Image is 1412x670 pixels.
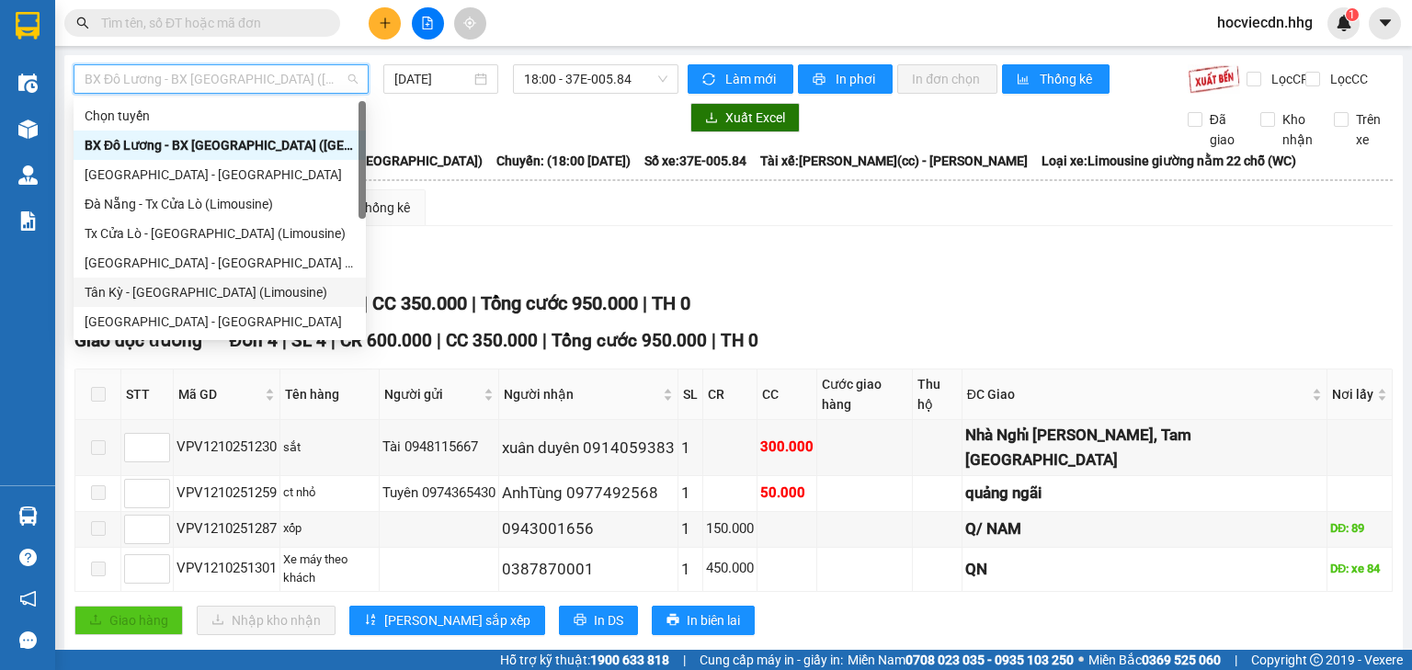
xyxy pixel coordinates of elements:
span: | [331,330,336,351]
div: 50.000 [760,483,814,505]
th: Thu hộ [913,369,962,420]
div: Đà Nẵng - Tân Kỳ (Limousine) [74,248,366,278]
span: Lọc CR [1264,69,1312,89]
div: Tài 0948115667 [382,437,495,459]
span: CC 350.000 [372,292,467,314]
div: [GEOGRAPHIC_DATA] - [GEOGRAPHIC_DATA] [85,165,355,185]
span: copyright [1310,653,1323,666]
span: Trên xe [1349,109,1394,150]
button: bar-chartThống kê [1002,64,1110,94]
td: VPV1210251230 [174,420,280,475]
img: warehouse-icon [18,74,38,93]
div: 150.000 [706,518,754,540]
span: question-circle [19,549,37,566]
span: Loại xe: Limousine giường nằm 22 chỗ (WC) [1042,151,1296,171]
span: | [1235,650,1237,670]
span: [PERSON_NAME] sắp xếp [384,610,530,630]
button: In đơn chọn [897,64,997,94]
img: warehouse-icon [18,506,38,526]
strong: 0708 023 035 - 0935 103 250 [905,653,1074,667]
span: Đã giao [1202,109,1247,150]
div: VPV1210251287 [176,518,277,540]
span: bar-chart [1017,73,1032,87]
span: Miền Bắc [1088,650,1221,670]
div: Đà Nẵng - Tx Cửa Lò (Limousine) [74,189,366,219]
span: aim [463,17,476,29]
div: VPV1210251301 [176,558,277,580]
span: SL 4 [291,330,326,351]
span: printer [574,613,586,628]
button: downloadNhập kho nhận [197,606,336,635]
span: Số xe: 37E-005.84 [644,151,746,171]
span: 18:00 - 37E-005.84 [524,65,668,93]
button: sort-ascending[PERSON_NAME] sắp xếp [349,606,545,635]
span: | [643,292,647,314]
div: [GEOGRAPHIC_DATA] - [GEOGRAPHIC_DATA] (Limousine) [85,253,355,273]
img: solution-icon [18,211,38,231]
th: STT [121,369,174,420]
span: Giao dọc đường [74,330,202,351]
span: Thống kê [1040,69,1095,89]
span: caret-down [1377,15,1394,31]
div: Tx Cửa Lò - [GEOGRAPHIC_DATA] (Limousine) [85,223,355,244]
div: Tân Kỳ - Đà Nẵng (Limousine) [74,278,366,307]
span: notification [19,590,37,608]
button: printerIn phơi [798,64,893,94]
span: Chuyến: (18:00 [DATE]) [496,151,631,171]
strong: 1900 633 818 [590,653,669,667]
span: In DS [594,610,623,630]
button: plus [369,7,401,40]
div: Chọn tuyến [74,101,366,131]
span: 1 [1349,8,1355,21]
div: Nhà Nghỉ [PERSON_NAME], Tam [GEOGRAPHIC_DATA] [965,423,1324,471]
div: ct nhỏ [283,483,376,502]
span: file-add [421,17,434,29]
span: sort-ascending [364,613,377,628]
span: ĐC Giao [967,384,1308,404]
th: Tên hàng [280,369,380,420]
th: Cước giao hàng [817,369,913,420]
img: warehouse-icon [18,165,38,185]
span: printer [666,613,679,628]
div: Thống kê [358,198,410,218]
span: Mã GD [178,384,261,404]
span: Miền Nam [848,650,1074,670]
img: icon-new-feature [1336,15,1352,31]
span: Cung cấp máy in - giấy in: [700,650,843,670]
div: DĐ: xe 84 [1330,560,1389,578]
div: Chọn tuyến [85,106,355,126]
div: xốp [283,519,376,538]
button: caret-down [1369,7,1401,40]
span: TH 0 [721,330,758,351]
img: 9k= [1188,64,1240,94]
strong: 0369 525 060 [1142,653,1221,667]
span: Tài xế: [PERSON_NAME](cc) - [PERSON_NAME] [760,151,1028,171]
div: [GEOGRAPHIC_DATA] - [GEOGRAPHIC_DATA] [85,312,355,332]
input: Tìm tên, số ĐT hoặc mã đơn [101,13,318,33]
div: 1 [681,436,700,460]
img: warehouse-icon [18,119,38,139]
span: Đơn 4 [230,330,279,351]
span: message [19,631,37,649]
span: | [472,292,476,314]
span: In biên lai [687,610,740,630]
span: Kho nhận [1275,109,1320,150]
div: VPV1210251259 [176,483,277,505]
div: DĐ: 89 [1330,519,1389,538]
span: printer [813,73,828,87]
span: BX Đô Lương - BX Quảng Ngãi (Limousine) [85,65,358,93]
div: Q/ NAM [965,517,1324,541]
div: 0943001656 [502,517,675,541]
th: CR [703,369,757,420]
span: ⚪️ [1078,656,1084,664]
span: Người gửi [384,384,480,404]
div: Xe máy theo khách [283,551,376,588]
span: Xuất Excel [725,108,785,128]
span: Tổng cước 950.000 [552,330,707,351]
div: 1 [681,557,700,582]
div: 1 [681,517,700,541]
img: logo-vxr [16,12,40,40]
button: downloadXuất Excel [690,103,800,132]
div: VPV1210251230 [176,437,277,459]
div: Tân Kỳ - [GEOGRAPHIC_DATA] (Limousine) [85,282,355,302]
